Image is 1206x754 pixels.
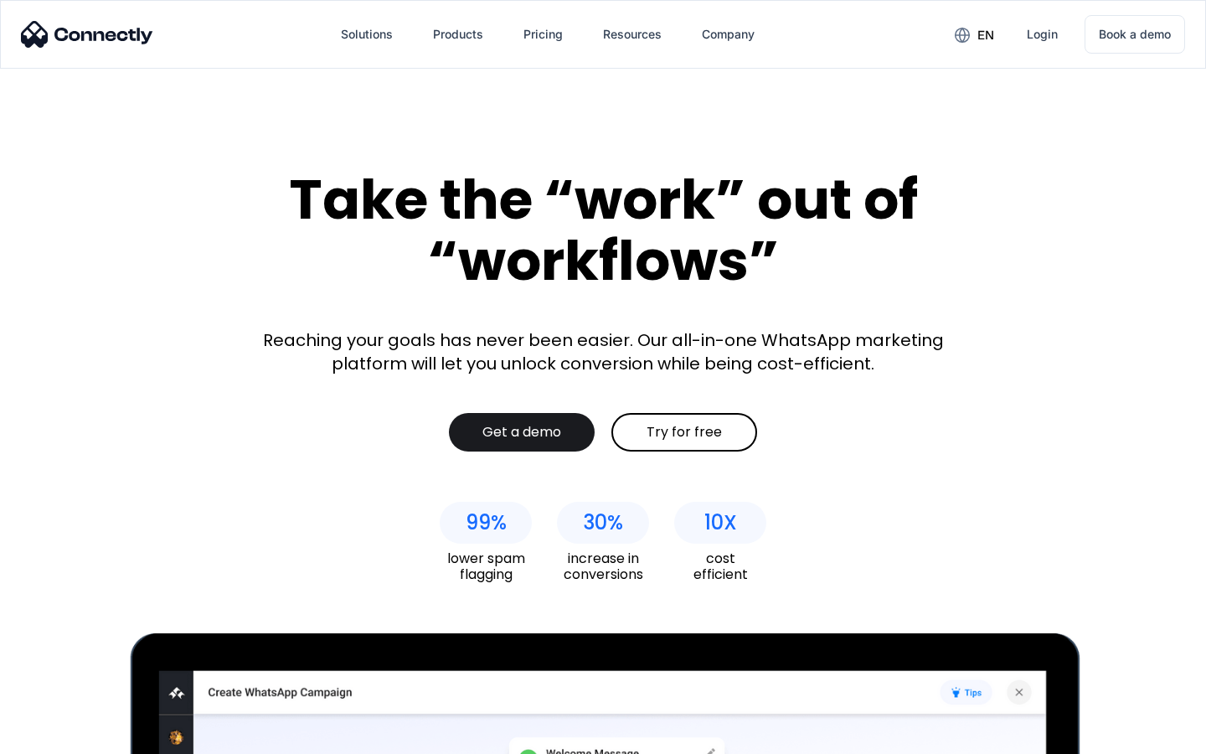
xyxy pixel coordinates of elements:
[433,23,483,46] div: Products
[440,550,532,582] div: lower spam flagging
[482,424,561,441] div: Get a demo
[466,511,507,535] div: 99%
[583,511,623,535] div: 30%
[341,23,393,46] div: Solutions
[611,413,757,452] a: Try for free
[557,550,649,582] div: increase in conversions
[17,725,100,748] aside: Language selected: English
[647,424,722,441] div: Try for free
[1027,23,1058,46] div: Login
[33,725,100,748] ul: Language list
[1085,15,1185,54] a: Book a demo
[21,21,153,48] img: Connectly Logo
[523,23,563,46] div: Pricing
[977,23,994,47] div: en
[674,550,766,582] div: cost efficient
[510,14,576,54] a: Pricing
[603,23,662,46] div: Resources
[704,511,737,535] div: 10X
[226,169,980,291] div: Take the “work” out of “workflows”
[702,23,755,46] div: Company
[1013,14,1071,54] a: Login
[251,328,955,375] div: Reaching your goals has never been easier. Our all-in-one WhatsApp marketing platform will let yo...
[449,413,595,452] a: Get a demo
